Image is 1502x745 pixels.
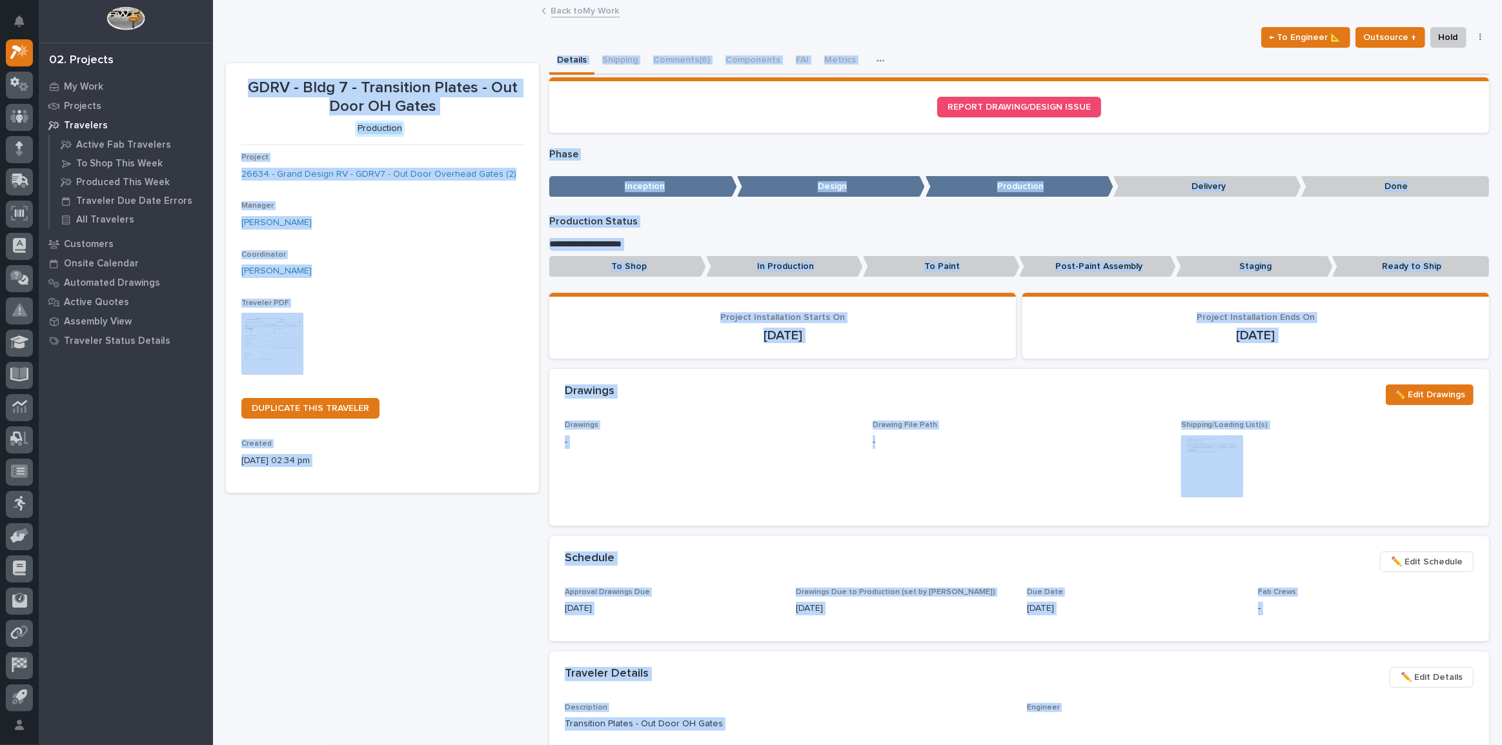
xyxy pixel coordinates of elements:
span: Traveler PDF [241,299,289,307]
p: To Shop [549,256,706,277]
p: Projects [64,101,101,112]
a: My Work [39,77,213,96]
a: [PERSON_NAME] [241,216,312,230]
p: - [1258,602,1474,615]
a: Automated Drawings [39,273,213,292]
span: ✏️ Edit Schedule [1391,554,1463,570]
p: [DATE] [796,602,1011,615]
span: REPORT DRAWING/DESIGN ISSUE [948,103,1091,112]
p: In Production [706,256,863,277]
button: ← To Engineer 📐 [1261,27,1350,48]
p: Done [1301,176,1489,197]
p: Automated Drawings [64,277,160,289]
p: GDRV - Bldg 7 - Transition Plates - Out Door OH Gates [241,79,523,116]
p: [DATE] [1038,328,1474,343]
p: Assembly View [64,316,132,328]
a: Traveler Due Date Errors [50,192,213,210]
p: Travelers [64,120,108,132]
p: - [873,435,875,449]
span: Description [565,704,607,711]
span: Hold [1439,30,1458,45]
span: ← To Engineer 📐 [1270,30,1342,45]
p: Production Status [549,215,1489,228]
h2: Traveler Details [565,667,649,681]
p: All Travelers [76,214,134,226]
button: Hold [1430,27,1466,48]
img: Workspace Logo [107,6,145,30]
a: 26634 - Grand Design RV - GDRV7 - Out Door Overhead Gates (2) [241,168,516,181]
a: Active Fab Travelers [50,135,213,154]
span: Due Date [1027,588,1063,596]
a: [PERSON_NAME] [241,264,312,278]
span: Manager [241,202,274,210]
p: Production [926,176,1113,197]
p: Traveler Due Date Errors [76,195,192,207]
span: Project [241,154,269,161]
p: Delivery [1113,176,1301,197]
a: Customers [39,234,213,253]
span: Coordinator [241,251,286,259]
button: Notifications [6,8,33,35]
p: Active Quotes [64,297,129,308]
a: Active Quotes [39,292,213,312]
button: Outsource ↑ [1355,27,1425,48]
p: My Work [64,81,103,93]
p: [DATE] [565,602,780,615]
div: Production [355,121,405,137]
p: Design [737,176,925,197]
p: Phase [549,148,1489,161]
span: Project Installation Ends On [1197,313,1315,322]
button: Components [718,48,788,75]
p: Traveler Status Details [64,335,170,347]
p: Staging [1176,256,1333,277]
p: Customers [64,239,114,250]
p: To Shop This Week [76,158,163,170]
p: To Paint [863,256,1020,277]
span: Project Installation Starts On [720,313,845,322]
a: To Shop This Week [50,154,213,172]
div: 02. Projects [49,54,114,68]
span: Approval Drawings Due [565,588,650,596]
a: Produced This Week [50,173,213,191]
span: Created [241,440,272,448]
a: Assembly View [39,312,213,331]
button: FAI [788,48,817,75]
p: Onsite Calendar [64,258,139,270]
p: Ready to Ship [1332,256,1489,277]
p: Active Fab Travelers [76,139,171,151]
a: Back toMy Work [551,3,620,17]
span: Drawings [565,421,598,429]
button: ✏️ Edit Schedule [1380,551,1474,572]
span: Engineer [1027,704,1060,711]
p: Inception [549,176,737,197]
p: [DATE] [1027,602,1243,615]
span: Outsource ↑ [1364,30,1417,45]
p: - [565,435,857,449]
button: Metrics [817,48,864,75]
span: Drawing File Path [873,421,937,429]
h2: Schedule [565,551,614,566]
p: [DATE] 02:34 pm [241,454,523,468]
a: Traveler Status Details [39,331,213,350]
span: DUPLICATE THIS TRAVELER [252,404,369,413]
span: ✏️ Edit Drawings [1394,387,1465,402]
span: Drawings Due to Production (set by [PERSON_NAME]) [796,588,995,596]
span: Shipping/Loading List(s) [1181,421,1268,429]
a: REPORT DRAWING/DESIGN ISSUE [937,97,1101,117]
a: DUPLICATE THIS TRAVELER [241,398,380,419]
button: ✏️ Edit Drawings [1386,384,1474,405]
button: Details [549,48,594,75]
a: Onsite Calendar [39,253,213,273]
span: Fab Crews [1258,588,1296,596]
a: All Travelers [50,210,213,228]
a: Projects [39,96,213,115]
button: Shipping [594,48,645,75]
div: Notifications [16,15,33,36]
span: ✏️ Edit Details [1401,670,1463,685]
button: Comments (6) [645,48,718,75]
button: ✏️ Edit Details [1390,667,1474,688]
p: [DATE] [565,328,1000,343]
p: Transition Plates - Out Door OH Gates [565,717,1011,731]
p: Post-Paint Assembly [1019,256,1176,277]
a: Travelers [39,115,213,135]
